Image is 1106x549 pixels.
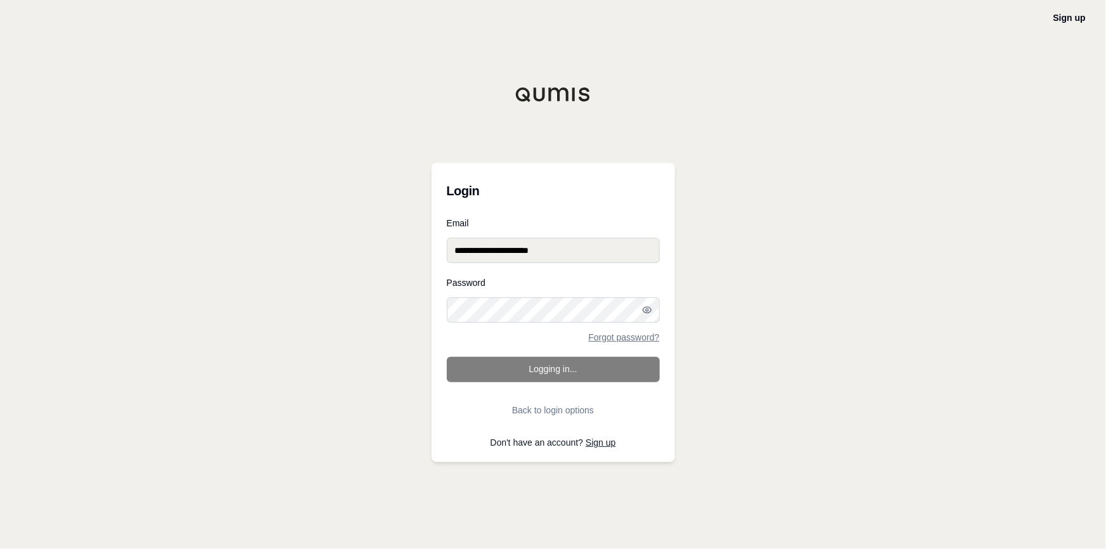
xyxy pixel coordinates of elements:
[588,333,659,342] a: Forgot password?
[515,87,591,102] img: Qumis
[447,397,660,423] button: Back to login options
[1053,13,1086,23] a: Sign up
[447,178,660,203] h3: Login
[447,278,660,287] label: Password
[447,438,660,447] p: Don't have an account?
[586,437,615,448] a: Sign up
[447,219,660,228] label: Email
